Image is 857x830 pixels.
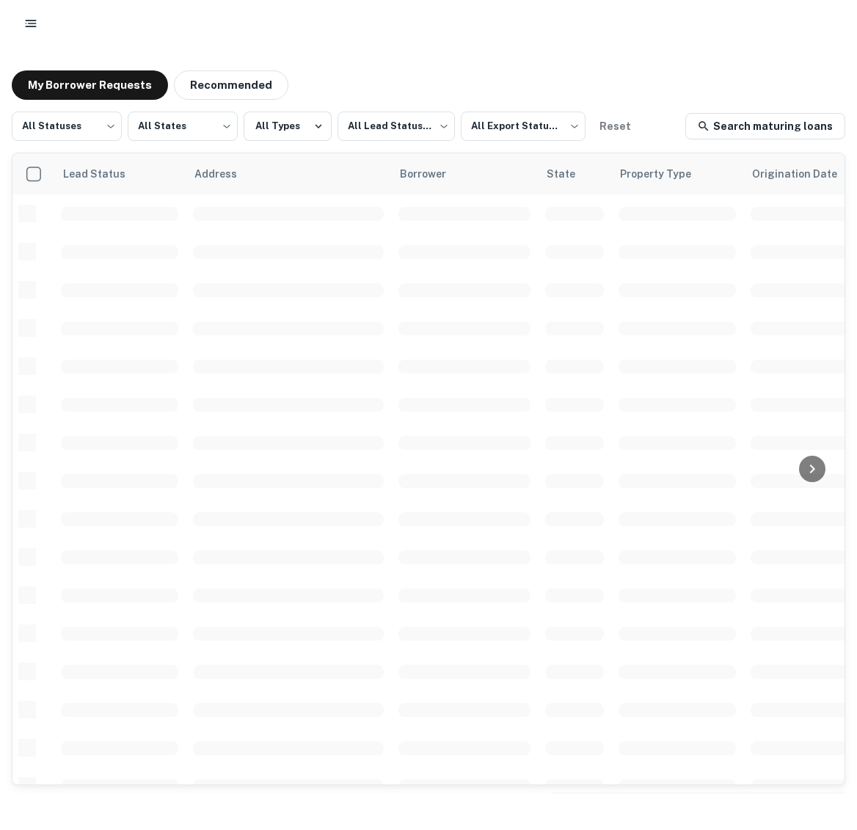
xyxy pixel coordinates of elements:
[12,70,168,100] button: My Borrower Requests
[611,153,743,194] th: Property Type
[547,165,594,183] span: State
[391,153,538,194] th: Borrower
[752,165,856,183] span: Origination Date
[461,107,586,145] div: All Export Statuses
[62,165,145,183] span: Lead Status
[620,165,710,183] span: Property Type
[685,113,845,139] a: Search maturing loans
[591,112,638,141] button: Reset
[244,112,332,141] button: All Types
[54,153,186,194] th: Lead Status
[128,107,238,145] div: All States
[194,165,256,183] span: Address
[538,153,611,194] th: State
[174,70,288,100] button: Recommended
[338,107,455,145] div: All Lead Statuses
[186,153,391,194] th: Address
[400,165,465,183] span: Borrower
[12,107,122,145] div: All Statuses
[784,713,857,783] iframe: Chat Widget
